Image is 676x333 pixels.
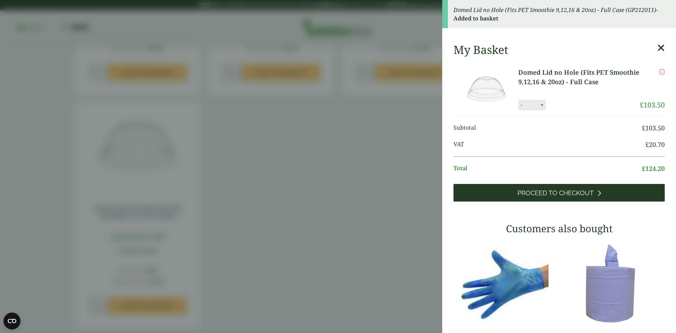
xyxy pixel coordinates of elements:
[563,239,665,327] img: 3630017-2-Ply-Blue-Centre-Feed-104m
[453,123,642,133] span: Subtotal
[453,164,642,173] span: Total
[453,43,508,56] h2: My Basket
[453,6,656,14] em: Domed Lid no Hole (Fits PET Smoothie 9,12,16 & 20oz) - Full Case (GP212011)
[518,68,640,87] a: Domed Lid no Hole (Fits PET Smoothie 9,12,16 & 20oz) - Full Case
[538,102,545,108] button: +
[659,68,665,76] a: Remove this item
[453,184,665,202] a: Proceed to Checkout
[640,100,665,110] bdi: 103.50
[642,124,645,132] span: £
[645,140,649,149] span: £
[455,68,518,110] img: Domed Lid no Hole (Fits PET Smoothie 9,12,16 & 20oz)-0
[642,124,665,132] bdi: 103.50
[453,239,556,327] img: 4130015J-Blue-Vinyl-Powder-Free-Gloves-Medium
[453,223,665,235] h3: Customers also bought
[4,313,20,329] button: Open CMP widget
[645,140,665,149] bdi: 20.70
[519,102,524,108] button: -
[453,140,645,149] span: VAT
[640,100,644,110] span: £
[518,189,594,197] span: Proceed to Checkout
[453,14,498,22] strong: Added to basket
[642,164,665,173] bdi: 124.20
[642,164,645,173] span: £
